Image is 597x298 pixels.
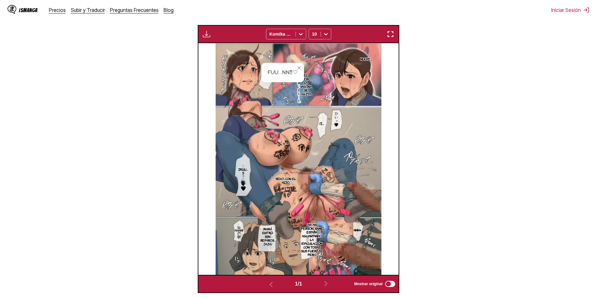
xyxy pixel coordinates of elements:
img: IsManga Logo [8,5,16,14]
p: ¡Mamá entró sin reparos, jaja! [258,226,277,247]
p: Sexo con el hijo [270,175,301,185]
span: Mostrar original [354,282,383,286]
p: Ikuu… S [237,166,249,176]
p: Nuchi. [359,56,372,62]
div: Fuu…nn‼♡ [261,63,304,82]
a: Precios [49,7,66,13]
a: Blog [164,7,174,13]
button: close-tooltip [294,63,304,73]
p: ¡Ah, ah! [PERSON_NAME] estaba aguantando la eyaculación con todas sus fuerzas, pero [299,221,325,258]
a: Preguntas Frecuentes [110,7,159,13]
p: ¡I… [318,120,325,126]
p: Nnn♥ [353,227,363,233]
img: Download translated images [203,30,210,38]
button: Iniciar Sesión [551,7,589,13]
img: Sign out [583,7,589,13]
p: ¡Aaah! [233,227,244,233]
img: Next page [322,280,330,287]
span: 1 / 1 [295,281,302,287]
div: IsManga [19,7,38,13]
img: Previous page [267,281,275,288]
img: Manga Panel [216,43,381,275]
a: Subir y Traducir [71,7,105,13]
a: IsManga LogoIsManga [8,5,49,15]
input: Mostrar original [385,281,395,287]
p: El útero… la vagina se agita [298,72,314,97]
img: Enter fullscreen [387,30,394,38]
